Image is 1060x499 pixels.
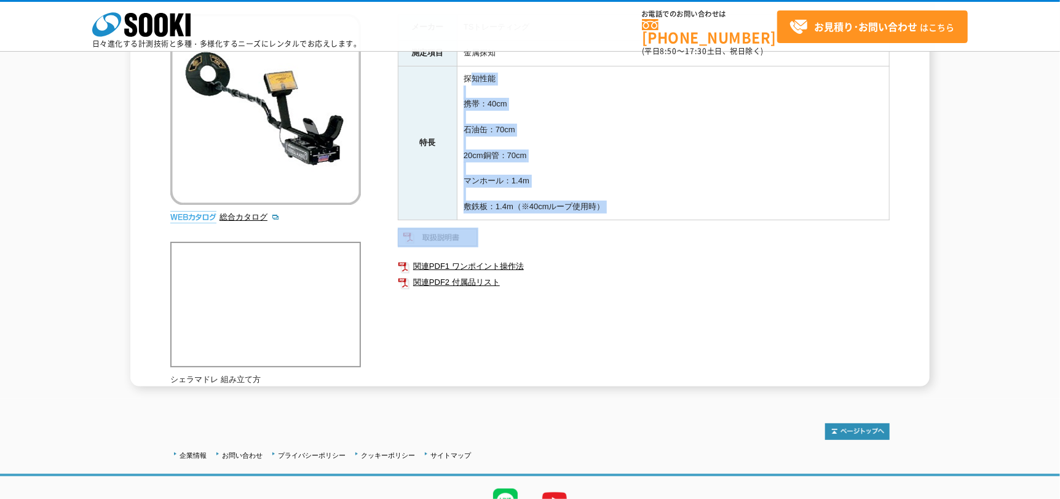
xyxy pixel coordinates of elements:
[398,228,478,247] img: 取扱説明書
[825,423,890,440] img: トップページへ
[222,452,263,459] a: お問い合わせ
[642,19,777,44] a: [PHONE_NUMBER]
[642,46,764,57] span: (平日 ～ 土日、祝日除く)
[170,373,361,386] p: シェラマドレ 組み立て方
[170,14,361,205] img: 金属探知機 シェラマドレ
[685,46,707,57] span: 17:30
[220,212,280,222] a: 総合カタログ
[642,10,777,18] span: お電話でのお問い合わせは
[789,18,954,36] span: はこちら
[170,211,216,223] img: webカタログ
[398,236,478,245] a: 取扱説明書
[398,274,890,290] a: 関連PDF2 付属品リスト
[660,46,678,57] span: 8:50
[180,452,207,459] a: 企業情報
[814,19,917,34] strong: お見積り･お問い合わせ
[777,10,968,43] a: お見積り･お問い合わせはこちら
[430,452,471,459] a: サイトマップ
[398,66,457,220] th: 特長
[361,452,415,459] a: クッキーポリシー
[278,452,346,459] a: プライバシーポリシー
[92,40,362,47] p: 日々進化する計測技術と多種・多様化するニーズにレンタルでお応えします。
[457,66,890,220] td: 探知性能 携帯：40cm 石油缶：70cm 20cm銅管：70cm マンホール：1.4m 敷鉄板：1.4m（※40cmループ使用時）
[398,258,890,274] a: 関連PDF1 ワンポイント操作法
